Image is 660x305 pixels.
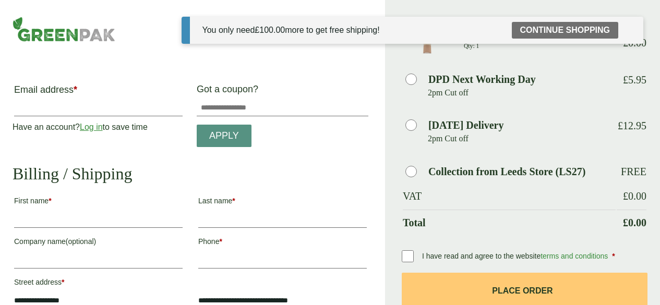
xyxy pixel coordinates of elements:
[14,234,183,252] label: Company name
[232,197,235,205] abbr: required
[197,125,251,147] a: Apply
[198,193,367,211] label: Last name
[623,74,646,86] bdi: 5.95
[623,74,628,86] span: £
[512,22,618,39] a: Continue shopping
[428,120,504,130] label: [DATE] Delivery
[428,85,616,101] p: 2pm Cut off
[428,166,585,177] label: Collection from Leeds Store (LS27)
[403,210,616,235] th: Total
[80,123,103,131] a: Log in
[14,85,183,100] label: Email address
[49,197,51,205] abbr: required
[255,26,259,34] span: £
[422,252,610,260] span: I have read and agree to the website
[428,131,616,147] p: 2pm Cut off
[618,120,646,131] bdi: 12.95
[428,74,536,84] label: DPD Next Working Day
[197,84,262,100] label: Got a coupon?
[219,237,222,246] abbr: required
[198,234,367,252] label: Phone
[623,190,628,202] span: £
[623,190,646,202] bdi: 0.00
[14,193,183,211] label: First name
[14,275,183,292] label: Street address
[618,120,623,131] span: £
[62,278,64,286] abbr: required
[255,26,285,34] span: 100.00
[621,165,646,178] p: Free
[612,252,615,260] abbr: required
[13,121,184,133] p: Have an account? to save time
[623,217,628,228] span: £
[202,24,380,36] div: You only need more to get free shipping!
[623,217,646,228] bdi: 0.00
[13,164,368,184] h2: Billing / Shipping
[13,17,115,42] img: GreenPak Supplies
[66,237,96,246] span: (optional)
[74,84,77,95] abbr: required
[209,130,239,142] span: Apply
[403,184,616,209] th: VAT
[541,252,608,260] a: terms and conditions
